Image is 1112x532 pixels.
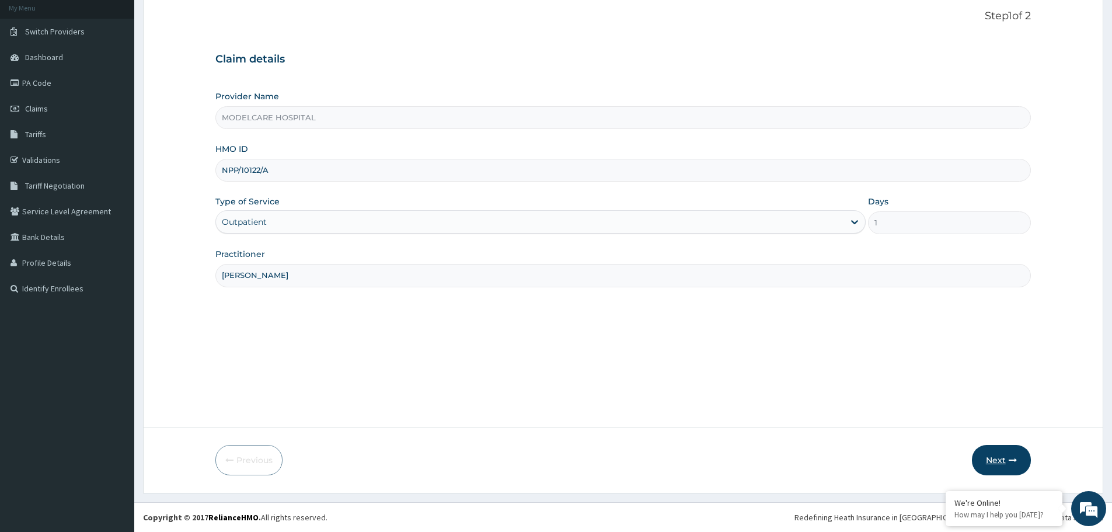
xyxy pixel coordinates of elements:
div: Outpatient [222,216,267,228]
button: Previous [215,445,283,475]
div: We're Online! [954,498,1054,508]
div: Minimize live chat window [191,6,219,34]
div: Chat with us now [61,65,196,81]
label: Practitioner [215,248,265,260]
p: How may I help you today? [954,510,1054,520]
a: RelianceHMO [208,512,259,523]
span: Tariff Negotiation [25,180,85,191]
textarea: Type your message and hit 'Enter' [6,319,222,360]
div: Redefining Heath Insurance in [GEOGRAPHIC_DATA] using Telemedicine and Data Science! [794,512,1103,523]
label: HMO ID [215,143,248,155]
p: Step 1 of 2 [215,10,1031,23]
span: Claims [25,103,48,114]
span: We're online! [68,147,161,265]
span: Tariffs [25,129,46,140]
label: Days [868,196,888,207]
span: Dashboard [25,52,63,62]
input: Enter HMO ID [215,159,1031,182]
h3: Claim details [215,53,1031,66]
button: Next [972,445,1031,475]
label: Type of Service [215,196,280,207]
span: Switch Providers [25,26,85,37]
strong: Copyright © 2017 . [143,512,261,523]
label: Provider Name [215,91,279,102]
img: d_794563401_company_1708531726252_794563401 [22,58,47,88]
input: Enter Name [215,264,1031,287]
footer: All rights reserved. [134,502,1112,532]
